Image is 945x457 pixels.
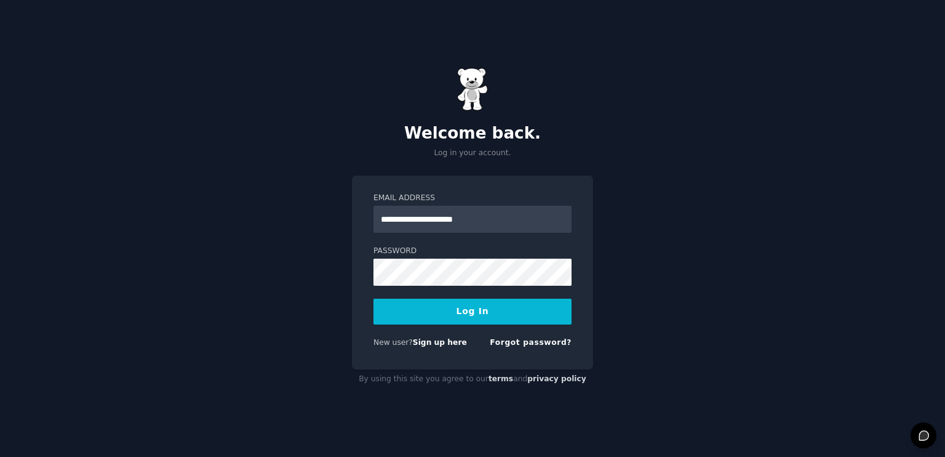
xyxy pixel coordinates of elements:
span: New user? [373,338,413,347]
p: Log in your account. [352,148,593,159]
a: Sign up here [413,338,467,347]
h2: Welcome back. [352,124,593,144]
a: terms [488,374,513,383]
a: Forgot password? [490,338,572,347]
div: By using this site you agree to our and [352,370,593,389]
label: Password [373,246,572,257]
button: Log In [373,299,572,325]
label: Email Address [373,193,572,204]
img: Gummy Bear [457,68,488,111]
a: privacy policy [527,374,586,383]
